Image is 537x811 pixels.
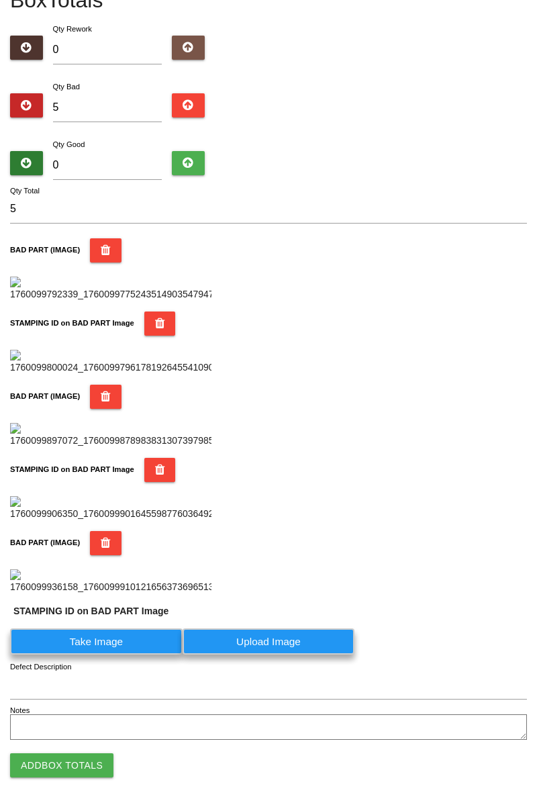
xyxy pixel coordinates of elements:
[10,569,211,594] img: 1760099936158_17600999101216563736965133476577.jpg
[10,319,134,327] b: STAMPING ID on BAD PART Image
[144,458,176,482] button: STAMPING ID on BAD PART Image
[10,185,40,197] label: Qty Total
[13,606,168,616] b: STAMPING ID on BAD PART Image
[53,83,80,91] label: Qty Bad
[10,753,113,777] button: AddBox Totals
[10,246,80,254] b: BAD PART (IMAGE)
[10,538,80,546] b: BAD PART (IMAGE)
[90,531,121,555] button: BAD PART (IMAGE)
[10,392,80,400] b: BAD PART (IMAGE)
[10,277,211,301] img: 1760099792339_17600997752435149035479477849535.jpg
[144,312,176,336] button: STAMPING ID on BAD PART Image
[10,496,211,521] img: 1760099906350_17600999016455987760364920878358.jpg
[90,385,121,409] button: BAD PART (IMAGE)
[53,25,92,33] label: Qty Rework
[10,465,134,473] b: STAMPING ID on BAD PART Image
[10,705,30,716] label: Notes
[90,238,121,263] button: BAD PART (IMAGE)
[10,423,211,448] img: 1760099897072_17600998789838313073979851637207.jpg
[10,661,72,673] label: Defect Description
[183,628,355,655] label: Upload Image
[10,628,183,655] label: Take Image
[10,350,211,375] img: 1760099800024_17600997961781926455410907215603.jpg
[53,140,85,148] label: Qty Good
